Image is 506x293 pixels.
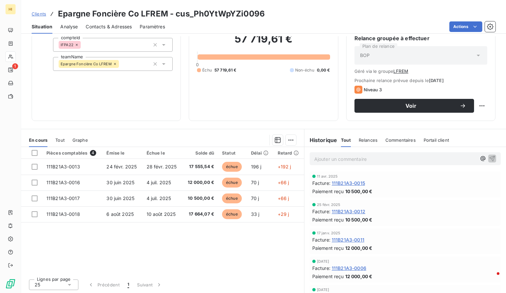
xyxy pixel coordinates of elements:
span: 4 juil. 2025 [147,195,171,201]
span: 111B21A3-0018 [46,211,80,217]
span: échue [222,193,242,203]
iframe: Intercom live chat [484,271,499,286]
span: Paiement reçu [312,245,344,251]
span: Prochaine relance prévue depuis le [354,78,487,83]
span: Paramètres [140,23,165,30]
span: échue [222,178,242,188]
span: Échu [202,67,212,73]
span: 33 j [251,211,260,217]
input: Ajouter une valeur [119,61,124,67]
span: Graphe [72,137,88,143]
span: 25 [35,281,40,288]
span: Facture : [312,208,330,215]
span: Facture : [312,236,330,243]
span: 6 août 2025 [106,211,134,217]
span: 111B21A3-0012 [332,208,365,215]
h3: Epargne Foncière Co LFREM - cus_Ph0YtWpYZi0096 [58,8,265,20]
span: 70 j [251,195,259,201]
span: 10 500,00 € [186,195,214,202]
span: Non-échu [295,67,314,73]
span: BOP [360,52,370,59]
span: [DATE] [317,288,329,292]
span: Tout [55,137,65,143]
div: Échue le [147,150,179,156]
div: Émise le [106,150,138,156]
span: 111B21A3-0017 [46,195,80,201]
input: Ajouter une valeur [81,42,86,48]
span: 10 août 2025 [147,211,176,217]
span: 10 500,00 € [345,216,373,223]
div: Pièces comptables [46,150,99,156]
span: Analyse [60,23,78,30]
button: Suivant [133,278,166,292]
span: échue [222,162,242,172]
div: HI [5,4,16,15]
span: Situation [32,23,52,30]
span: 1 [127,281,129,288]
span: Facture : [312,180,330,187]
button: Précédent [84,278,124,292]
h6: Historique [304,136,337,144]
span: [DATE] [317,259,329,263]
span: 17 664,07 € [186,211,214,218]
span: 28 févr. 2025 [147,164,177,169]
button: Actions [449,21,482,32]
span: 4 juil. 2025 [147,180,171,185]
span: Clients [32,11,46,16]
span: 57 719,61 € [214,67,237,73]
span: +192 j [278,164,291,169]
span: Tout [341,137,351,143]
span: 1 [12,63,18,69]
span: 70 j [251,180,259,185]
h2: 57 719,61 € [197,32,330,52]
span: Epargne Foncière Co LFREM [61,62,112,66]
span: En cours [29,137,47,143]
span: 196 j [251,164,262,169]
span: 111B21A3-0015 [332,180,365,187]
span: échue [222,209,242,219]
span: 111B21A3-0013 [46,164,80,169]
span: +66 j [278,195,289,201]
span: 111B21A3-0011 [332,236,364,243]
div: Délai [251,150,270,156]
span: IFPA22 [61,43,73,47]
span: 0 [196,62,199,67]
span: Relances [359,137,378,143]
span: Commentaires [385,137,416,143]
span: Géré via le groupe [354,69,487,74]
span: 111B21A3-0006 [332,265,366,272]
span: 0,00 € [317,67,330,73]
div: Solde dû [186,150,214,156]
span: Facture : [312,265,330,272]
span: 111B21A3-0016 [46,180,80,185]
button: LFREM [393,69,408,74]
span: 12 000,00 € [186,179,214,186]
span: Niveau 3 [364,87,382,92]
span: Paiement reçu [312,216,344,223]
span: 25 févr. 2025 [317,203,341,207]
img: Logo LeanPay [5,278,16,289]
span: Paiement reçu [312,188,344,195]
span: 10 500,00 € [345,188,373,195]
span: 30 juin 2025 [106,180,134,185]
button: 1 [124,278,133,292]
span: Paiement reçu [312,273,344,280]
span: 17 555,54 € [186,163,214,170]
span: 12 000,00 € [345,245,373,251]
span: 30 juin 2025 [106,195,134,201]
span: Voir [362,103,460,108]
span: Portail client [424,137,449,143]
span: 4 [90,150,96,156]
span: Contacts & Adresses [86,23,132,30]
span: 11 avr. 2025 [317,174,338,178]
h6: Relance groupée à effectuer [354,34,487,42]
div: Retard [278,150,300,156]
span: 24 févr. 2025 [106,164,137,169]
a: Clients [32,11,46,17]
span: 17 janv. 2025 [317,231,341,235]
div: Statut [222,150,243,156]
span: [DATE] [429,78,444,83]
span: +29 j [278,211,289,217]
span: 12 000,00 € [345,273,373,280]
button: Voir [354,99,474,113]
